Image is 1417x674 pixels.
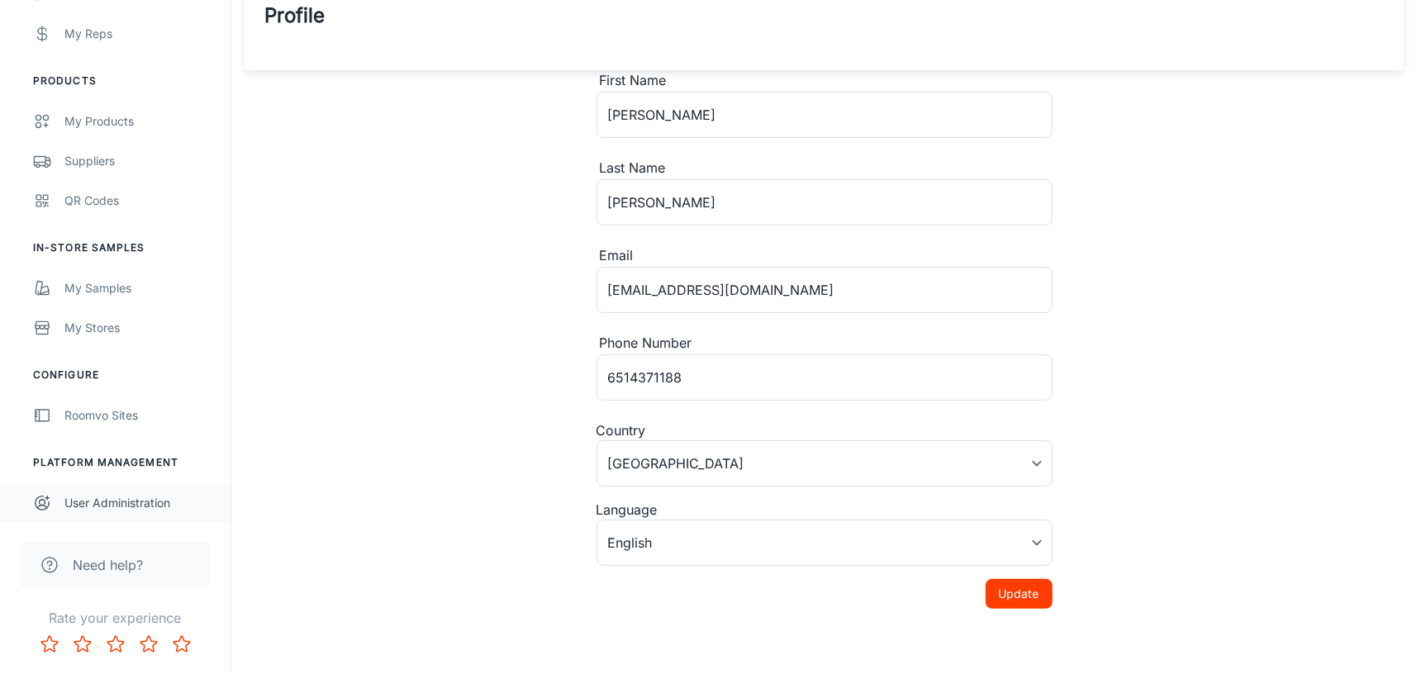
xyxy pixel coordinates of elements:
p: Rate your experience [13,608,217,628]
button: Update [986,579,1053,609]
span: Need help? [73,555,143,575]
div: Phone Number [597,333,1053,354]
button: Rate 5 star [165,628,198,661]
div: Roomvo Sites [64,406,214,425]
button: Rate 2 star [66,628,99,661]
div: Language [597,500,1053,520]
div: First Name [597,70,1053,92]
h1: Profile [264,1,325,31]
div: My Samples [64,279,214,297]
div: Country [597,420,1053,440]
button: Rate 1 star [33,628,66,661]
div: Email [597,245,1053,267]
div: QR Codes [64,192,214,210]
div: My Products [64,112,214,131]
div: Suppliers [64,152,214,170]
button: Rate 4 star [132,628,165,661]
div: [GEOGRAPHIC_DATA] [597,440,1053,487]
div: My Reps [64,25,214,43]
div: My Stores [64,319,214,337]
div: English [597,520,1053,566]
div: User Administration [64,494,214,512]
div: Last Name [597,158,1053,179]
button: Rate 3 star [99,628,132,661]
